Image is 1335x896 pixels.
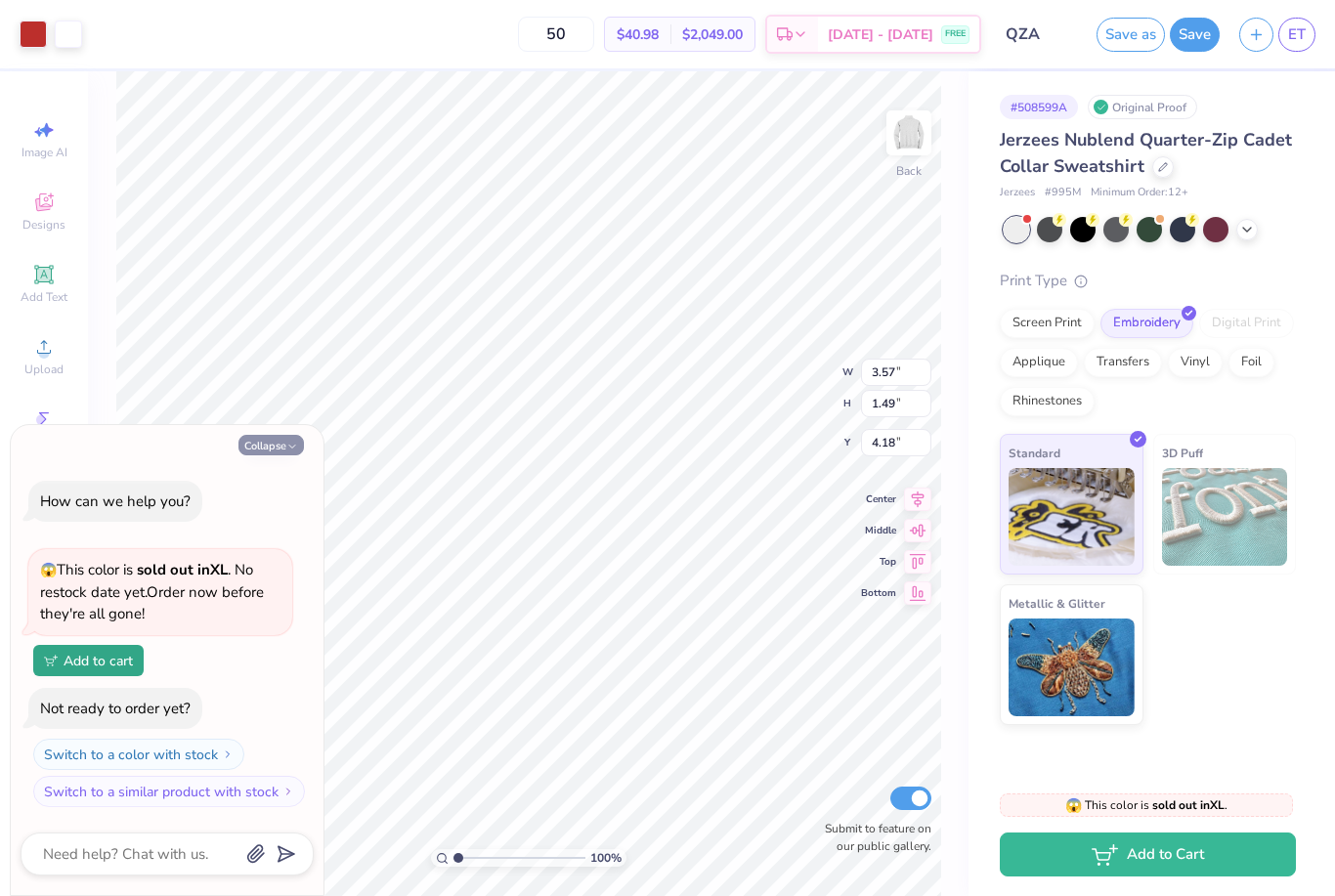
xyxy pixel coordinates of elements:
button: Switch to a similar product with stock [33,776,305,807]
input: Untitled Design [991,15,1087,54]
span: 😱 [40,561,57,579]
input: – – [518,17,594,52]
div: Applique [1000,348,1078,377]
div: Transfers [1084,348,1162,377]
strong: sold out in XL [1152,797,1225,813]
div: Rhinestones [1000,387,1095,416]
span: Jerzees Nublend Quarter-Zip Cadet Collar Sweatshirt [1000,128,1292,178]
span: Designs [22,217,65,233]
button: Save [1170,18,1220,52]
span: Minimum Order: 12 + [1091,185,1188,201]
span: $40.98 [617,24,659,45]
div: Not ready to order yet? [40,699,191,718]
div: Screen Print [1000,309,1095,338]
span: 100 % [590,849,622,867]
span: # 995M [1045,185,1081,201]
div: Embroidery [1100,309,1193,338]
span: Bottom [861,586,896,600]
label: Submit to feature on our public gallery. [814,820,931,855]
div: Digital Print [1199,309,1294,338]
strong: sold out in XL [137,560,228,579]
span: This color is . [1065,796,1227,814]
span: This color is . No restock date yet. Order now before they're all gone! [40,560,264,623]
span: Image AI [22,145,67,160]
span: 3D Puff [1162,443,1203,463]
span: Metallic & Glitter [1009,593,1105,614]
button: Save as [1097,18,1165,52]
img: 3D Puff [1162,468,1288,566]
span: Top [861,555,896,569]
span: Center [861,492,896,506]
img: Switch to a similar product with stock [282,786,294,797]
div: Foil [1228,348,1274,377]
button: Add to cart [33,645,144,676]
span: [DATE] - [DATE] [828,24,933,45]
span: 😱 [1065,796,1082,815]
div: Original Proof [1088,95,1197,119]
span: Standard [1009,443,1060,463]
a: ET [1278,18,1315,52]
div: Print Type [1000,270,1296,292]
img: Switch to a color with stock [222,748,234,760]
span: ET [1288,23,1306,46]
button: Collapse [238,435,304,455]
span: Middle [861,524,896,537]
img: Add to cart [44,655,58,666]
div: How can we help you? [40,491,191,511]
div: # 508599A [1000,95,1078,119]
button: Switch to a color with stock [33,739,244,770]
span: FREE [945,27,966,41]
div: Back [896,162,922,180]
span: Upload [24,362,64,377]
img: Metallic & Glitter [1009,619,1135,716]
span: $2,049.00 [682,24,743,45]
span: Jerzees [1000,185,1035,201]
button: Add to Cart [1000,832,1296,876]
img: Standard [1009,468,1135,566]
span: Add Text [21,289,67,305]
div: Vinyl [1168,348,1223,377]
img: Back [889,113,928,152]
